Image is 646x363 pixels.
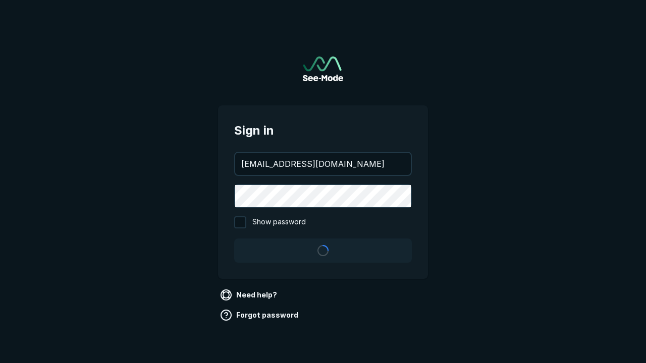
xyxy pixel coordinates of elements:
a: Forgot password [218,307,302,323]
span: Show password [252,216,306,228]
span: Sign in [234,122,412,140]
img: See-Mode Logo [303,56,343,81]
input: your@email.com [235,153,411,175]
a: Go to sign in [303,56,343,81]
a: Need help? [218,287,281,303]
